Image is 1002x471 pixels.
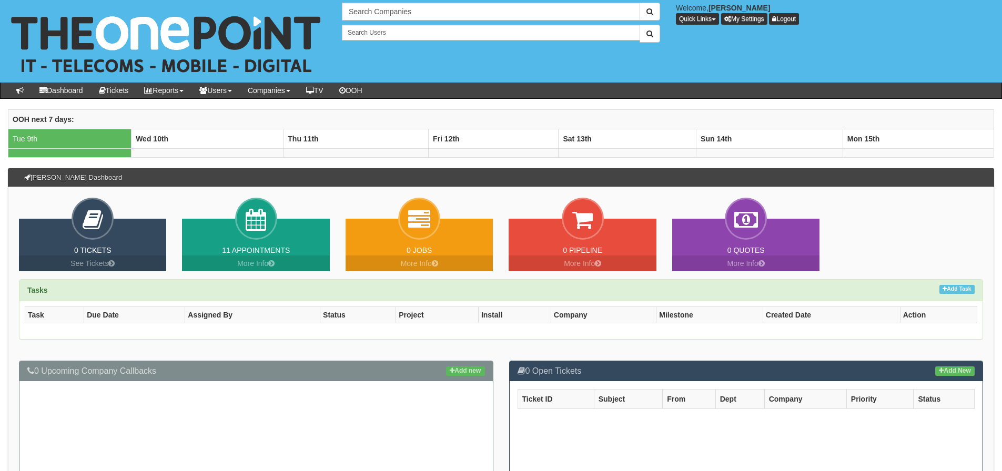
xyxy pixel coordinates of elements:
[320,306,396,323] th: Status
[8,129,131,148] td: Tue 9th
[676,13,719,25] button: Quick Links
[769,13,799,25] a: Logout
[91,83,137,98] a: Tickets
[935,366,975,376] a: Add New
[663,390,715,409] th: From
[721,13,767,25] a: My Settings
[696,129,843,148] th: Sun 14th
[446,366,484,376] a: Add new
[672,255,819,271] a: More Info
[656,306,763,323] th: Milestone
[594,390,663,409] th: Subject
[668,3,1002,25] div: Welcome,
[727,246,765,254] a: 0 Quotes
[843,129,994,148] th: Mon 15th
[429,129,559,148] th: Fri 12th
[84,306,185,323] th: Due Date
[509,255,656,271] a: More Info
[74,246,112,254] a: 0 Tickets
[559,129,696,148] th: Sat 13th
[518,366,975,376] h3: 0 Open Tickets
[32,83,91,98] a: Dashboard
[131,129,284,148] th: Wed 10th
[346,255,493,271] a: More Info
[27,366,485,376] h3: 0 Upcoming Company Callbacks
[19,169,127,187] h3: [PERSON_NAME] Dashboard
[407,246,432,254] a: 0 Jobs
[764,390,846,409] th: Company
[185,306,320,323] th: Assigned By
[900,306,977,323] th: Action
[27,286,48,294] strong: Tasks
[846,390,914,409] th: Priority
[518,390,594,409] th: Ticket ID
[563,246,602,254] a: 0 Pipeline
[939,285,975,294] a: Add Task
[342,3,640,21] input: Search Companies
[8,109,994,129] th: OOH next 7 days:
[19,255,166,271] a: See Tickets
[182,255,329,271] a: More Info
[298,83,331,98] a: TV
[25,306,84,323] th: Task
[191,83,240,98] a: Users
[914,390,975,409] th: Status
[478,306,551,323] th: Install
[396,306,479,323] th: Project
[284,129,429,148] th: Thu 11th
[222,246,290,254] a: 11 Appointments
[763,306,900,323] th: Created Date
[331,83,370,98] a: OOH
[715,390,764,409] th: Dept
[709,4,770,12] b: [PERSON_NAME]
[240,83,298,98] a: Companies
[342,25,640,40] input: Search Users
[551,306,656,323] th: Company
[136,83,191,98] a: Reports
